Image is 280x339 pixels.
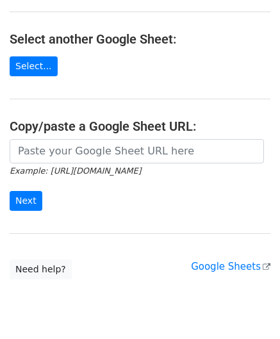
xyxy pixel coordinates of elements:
[216,277,280,339] iframe: Chat Widget
[10,31,270,47] h4: Select another Google Sheet:
[10,166,141,176] small: Example: [URL][DOMAIN_NAME]
[10,56,58,76] a: Select...
[10,191,42,211] input: Next
[10,260,72,279] a: Need help?
[10,119,270,134] h4: Copy/paste a Google Sheet URL:
[191,261,270,272] a: Google Sheets
[10,139,264,163] input: Paste your Google Sheet URL here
